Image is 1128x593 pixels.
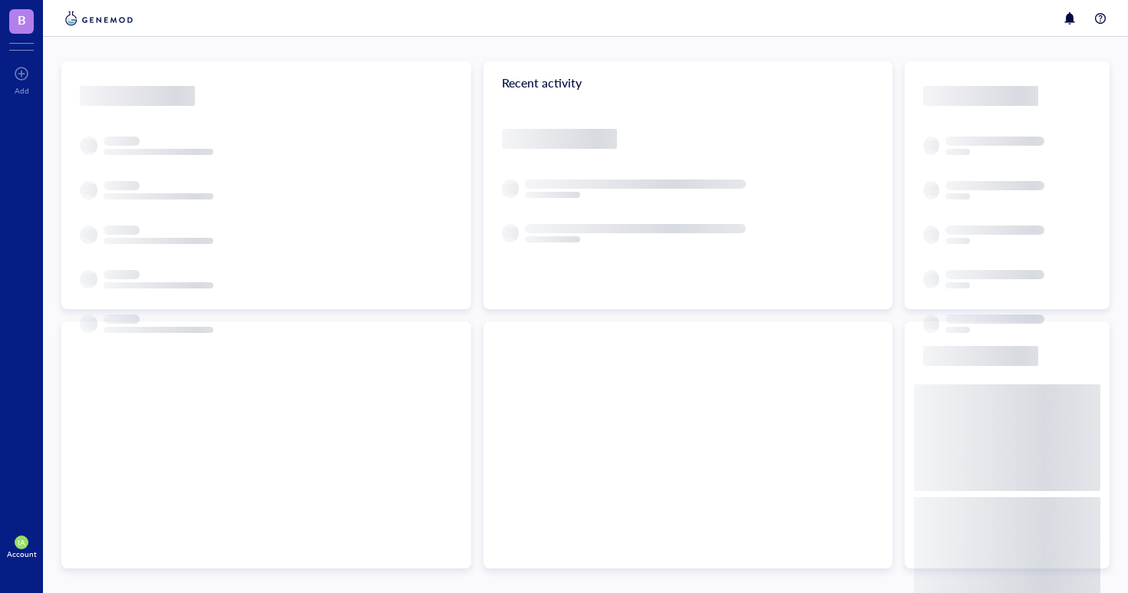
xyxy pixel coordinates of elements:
span: IA [18,538,25,547]
div: Account [7,549,37,558]
span: B [18,10,26,29]
div: Add [15,86,29,95]
img: genemod-logo [61,9,137,28]
div: Recent activity [483,61,893,104]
